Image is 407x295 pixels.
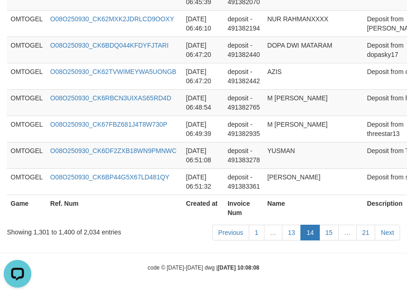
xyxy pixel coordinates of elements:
a: Next [375,225,400,240]
a: O08O250930_CK67FBZ681J4T8W730P [50,121,168,128]
td: OMTOGEL [7,89,47,116]
td: deposit - 491382194 [224,10,263,37]
td: deposit - 491382935 [224,116,263,142]
td: [DATE] 06:47:20 [182,63,224,89]
a: O08O250930_CK62MXK2JDRLCD9OOXY [50,15,174,23]
th: Created at [182,195,224,221]
td: AZIS [263,63,363,89]
td: M [PERSON_NAME] [263,116,363,142]
td: [DATE] 06:51:08 [182,142,224,168]
td: DOPA DWI MATARAM [263,37,363,63]
th: Invoice Num [224,195,263,221]
td: deposit - 491383361 [224,168,263,195]
th: Name [263,195,363,221]
a: 15 [319,225,339,240]
td: [DATE] 06:51:32 [182,168,224,195]
a: O08O250930_CK6DF2ZXB18WN9PMNWC [50,147,177,154]
td: deposit - 491382442 [224,63,263,89]
a: Previous [212,225,249,240]
td: NUR RAHMANXXXX [263,10,363,37]
button: Open LiveChat chat widget [4,4,31,31]
a: 21 [356,225,376,240]
th: Ref. Num [47,195,182,221]
td: [DATE] 06:47:20 [182,37,224,63]
a: O08O250930_CK62TVWIMEYWA5UONGB [50,68,176,75]
a: … [264,225,282,240]
td: deposit - 491382765 [224,89,263,116]
a: … [338,225,357,240]
a: 13 [282,225,301,240]
td: [PERSON_NAME] [263,168,363,195]
td: M [PERSON_NAME] [263,89,363,116]
td: [DATE] 06:48:54 [182,89,224,116]
td: OMTOGEL [7,63,47,89]
td: OMTOGEL [7,116,47,142]
a: O08O250930_CK6RBCN3UIXAS65RD4D [50,94,171,102]
td: [DATE] 06:46:10 [182,10,224,37]
strong: [DATE] 10:08:08 [218,264,259,271]
td: YUSMAN [263,142,363,168]
a: 1 [249,225,264,240]
td: deposit - 491383278 [224,142,263,168]
td: OMTOGEL [7,10,47,37]
a: 14 [300,225,320,240]
td: deposit - 491382440 [224,37,263,63]
a: O08O250930_CK6BDQ044KFDYFJTARI [50,42,169,49]
td: [DATE] 06:49:39 [182,116,224,142]
div: Showing 1,301 to 1,400 of 2,034 entries [7,224,163,237]
td: OMTOGEL [7,168,47,195]
th: Game [7,195,47,221]
td: OMTOGEL [7,37,47,63]
small: code © [DATE]-[DATE] dwg | [148,264,259,271]
td: OMTOGEL [7,142,47,168]
a: O08O250930_CK6BP44G5X67LD481QY [50,173,169,181]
